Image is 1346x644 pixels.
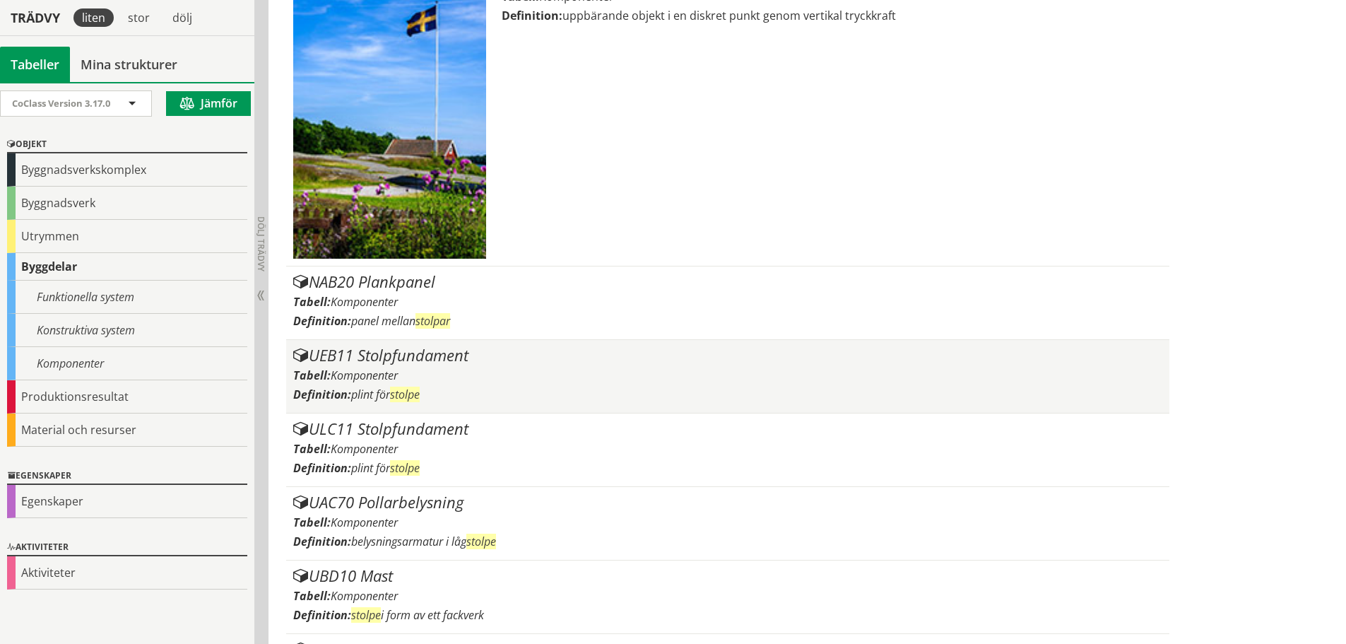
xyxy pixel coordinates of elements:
div: Byggnadsverk [7,187,247,220]
div: ULC11 Stolpfundament [293,421,1162,438]
div: dölj [164,8,201,27]
div: UEB11 Stolpfundament [293,347,1162,364]
span: Komponenter [331,368,398,383]
span: stolpe [390,387,420,402]
div: Aktiviteter [7,556,247,590]
span: stolpe [466,534,496,549]
div: Egenskaper [7,485,247,518]
span: stolpar [415,313,450,329]
div: UBD10 Mast [293,568,1162,585]
div: stor [119,8,158,27]
label: Tabell: [293,515,331,530]
label: Definition: [293,460,351,476]
label: Definition: [293,313,351,329]
div: Objekt [7,136,247,153]
label: Tabell: [293,368,331,383]
span: Komponenter [331,441,398,457]
div: Aktiviteter [7,539,247,556]
div: Utrymmen [7,220,247,253]
span: Komponenter [331,294,398,310]
span: panel mellan [351,313,450,329]
button: Jämför [166,91,251,116]
div: Egenskaper [7,468,247,485]
span: stolpe [390,460,420,476]
span: plint för [351,460,420,476]
div: UAC70 Pollarbelysning [293,494,1162,511]
div: Produktionsresultat [7,380,247,414]
label: Tabell: [293,441,331,457]
label: Definition: [293,387,351,402]
div: Byggnadsverkskomplex [7,153,247,187]
div: liten [73,8,114,27]
span: Komponenter [331,515,398,530]
span: Dölj trädvy [255,216,267,271]
span: plint för [351,387,420,402]
div: NAB20 Plankpanel [293,274,1162,291]
div: Konstruktiva system [7,314,247,347]
div: Trädvy [3,10,68,25]
div: Komponenter [7,347,247,380]
label: Tabell: [293,294,331,310]
span: uppbärande objekt i en diskret punkt genom vertikal tryckkraft [562,8,896,23]
label: Definition: [293,607,351,623]
span: Komponenter [331,588,398,604]
div: Material och resurser [7,414,247,447]
span: CoClass Version 3.17.0 [12,97,110,110]
div: Funktionella system [7,281,247,314]
div: Byggdelar [7,253,247,281]
span: stolpe [351,607,381,623]
span: i form av ett fackverk [351,607,484,623]
span: belysningsarmatur i låg [351,534,496,549]
label: Definition: [502,8,562,23]
label: Tabell: [293,588,331,604]
label: Definition: [293,534,351,549]
a: Mina strukturer [70,47,188,82]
